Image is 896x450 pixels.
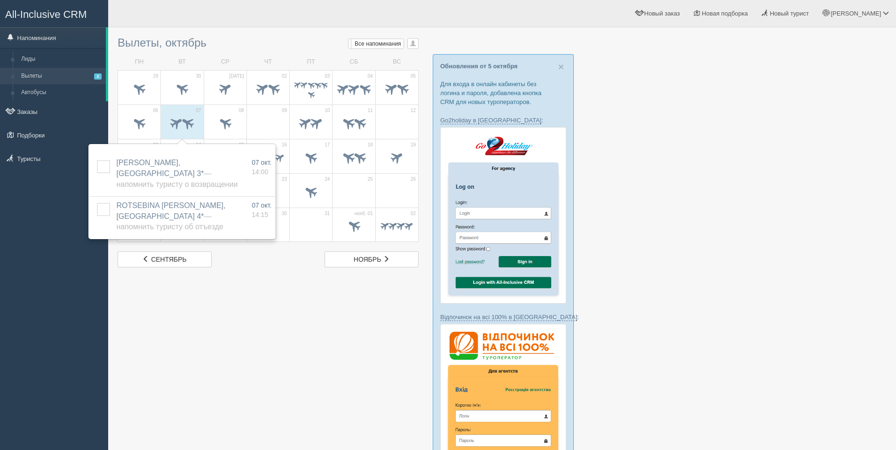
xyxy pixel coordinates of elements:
p: Для входа в онлайн кабинеты без логина и пароля, добавлена кнопка CRM для новых туроператоров. [440,80,566,106]
span: 02 [411,210,416,217]
span: Новый заказ [644,10,680,17]
a: 07 окт. 14:00 [252,158,271,177]
span: 09 [282,107,287,114]
a: ноябрь [325,251,419,267]
span: 14:00 [252,168,268,176]
span: Все напоминания [355,40,401,47]
td: СБ [333,54,375,70]
span: 11 [368,107,373,114]
span: 10 [325,107,330,114]
span: 24 [325,176,330,183]
a: Відпочинок на всі 100% в [GEOGRAPHIC_DATA] [440,313,577,321]
span: 02 [282,73,287,80]
h3: Вылеты, октябрь [118,37,419,49]
span: 12 [411,107,416,114]
a: Автобусы [17,84,106,101]
a: ROTSEBINA [PERSON_NAME], [GEOGRAPHIC_DATA] 4*— Напомнить туристу об отъезде [116,201,225,231]
span: 25 [368,176,373,183]
span: 17 [325,142,330,148]
p: : [440,116,566,125]
span: 31 [325,210,330,217]
span: Новая подборка [702,10,748,17]
span: 13 [153,142,158,148]
span: 14:15 [252,211,268,218]
button: Close [558,62,564,72]
span: 16 [282,142,287,148]
a: [PERSON_NAME], [GEOGRAPHIC_DATA] 3*— Напомнить туристу о возвращении [116,159,238,188]
a: Вылеты2 [17,68,106,85]
span: 2 [94,73,102,80]
td: СР [204,54,246,70]
span: 08 [239,107,244,114]
span: ноябрь [354,256,381,263]
span: 18 [368,142,373,148]
span: 30 [282,210,287,217]
a: All-Inclusive CRM [0,0,108,26]
td: ВС [375,54,418,70]
a: сентябрь [118,251,212,267]
a: Лиды [17,51,106,68]
a: Go2holiday в [GEOGRAPHIC_DATA] [440,117,541,124]
span: × [558,61,564,72]
span: 23 [282,176,287,183]
p: : [440,313,566,321]
span: Новый турист [770,10,809,17]
td: ЧТ [246,54,289,70]
span: [PERSON_NAME] [831,10,881,17]
span: 03 [325,73,330,80]
img: go2holiday-login-via-crm-for-travel-agents.png [440,127,566,304]
span: 26 [411,176,416,183]
span: — Напомнить туристу о возвращении [116,169,238,188]
span: сентябрь [151,256,187,263]
span: нояб. 01 [355,210,373,217]
span: All-Inclusive CRM [5,8,87,20]
td: ПН [118,54,161,70]
span: [DATE] [229,73,244,80]
td: ВТ [161,54,204,70]
td: ПТ [290,54,333,70]
span: ROTSEBINA [PERSON_NAME], [GEOGRAPHIC_DATA] 4* [116,201,225,231]
span: [PERSON_NAME], [GEOGRAPHIC_DATA] 3* [116,159,238,188]
span: 07 [196,107,201,114]
span: 04 [368,73,373,80]
span: 29 [153,73,158,80]
span: 14 [196,142,201,148]
span: 07 окт. [252,159,271,166]
span: 15 [239,142,244,148]
span: 19 [411,142,416,148]
span: 05 [411,73,416,80]
span: 07 окт. [252,201,271,209]
span: 30 [196,73,201,80]
a: Обновления от 5 октября [440,63,517,70]
a: 07 окт. 14:15 [252,201,271,219]
span: 06 [153,107,158,114]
